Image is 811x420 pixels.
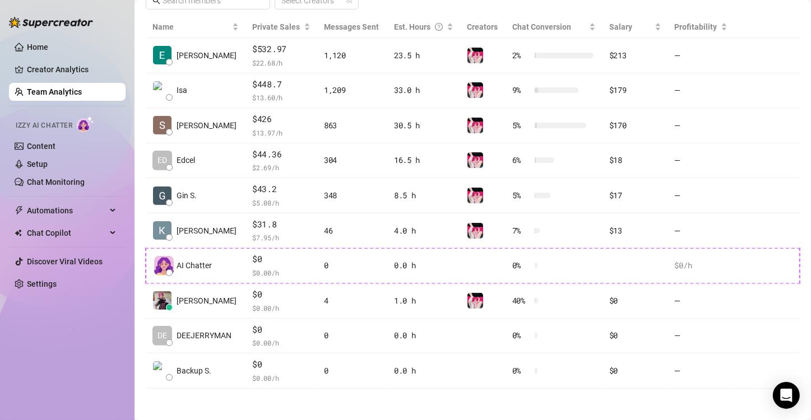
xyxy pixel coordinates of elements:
span: Chat Copilot [27,224,106,242]
div: 0 [324,329,381,342]
img: Chat Copilot [15,229,22,237]
span: $ 22.68 /h [252,57,311,68]
a: Creator Analytics [27,60,117,78]
div: 30.5 h [394,119,453,132]
span: $ 13.60 /h [252,92,311,103]
div: $17 [609,189,661,202]
span: $ 0.00 /h [252,372,311,384]
div: Est. Hours [394,21,444,33]
a: Home [27,43,48,52]
td: — [668,38,735,73]
img: Essie [153,46,172,64]
div: 1,120 [324,49,381,62]
div: 16.5 h [394,154,453,166]
span: Chat Conversion [512,22,571,31]
span: $ 0.00 /h [252,337,311,348]
th: Name [146,16,245,38]
img: logo-BBDzfeDw.svg [9,17,93,28]
td: — [668,319,735,354]
a: Team Analytics [27,87,82,96]
a: Content [27,142,55,151]
span: $ 13.97 /h [252,127,311,138]
img: emopink69 [467,223,483,239]
div: $13 [609,225,661,237]
span: $ 2.69 /h [252,162,311,173]
div: 348 [324,189,381,202]
div: 23.5 h [394,49,453,62]
span: 7 % [512,225,530,237]
td: — [668,178,735,213]
div: 8.5 h [394,189,453,202]
div: 304 [324,154,381,166]
span: $43.2 [252,183,311,196]
span: 0 % [512,365,530,377]
span: 40 % [512,295,530,307]
div: 0.0 h [394,259,453,272]
td: — [668,108,735,143]
td: — [668,353,735,389]
span: $532.97 [252,43,311,56]
td: — [668,283,735,319]
a: Setup [27,160,48,169]
span: $ 5.08 /h [252,197,311,208]
a: Settings [27,279,57,288]
div: $170 [609,119,661,132]
span: $ 0.00 /h [252,267,311,278]
div: 4.0 h [394,225,453,237]
img: izzy-ai-chatter-avatar-DDCN_rTZ.svg [154,256,174,276]
td: — [668,213,735,249]
div: 33.0 h [394,84,453,96]
span: Salary [609,22,632,31]
img: emopink69 [467,188,483,203]
div: $213 [609,49,661,62]
span: [PERSON_NAME] [177,119,237,132]
span: DE [157,329,167,342]
div: 46 [324,225,381,237]
span: 6 % [512,154,530,166]
span: AI Chatter [177,259,212,272]
span: Messages Sent [324,22,379,31]
span: $0 [252,358,311,371]
img: Gin Stars [153,186,172,205]
span: Isa [177,84,187,96]
img: emopink69 [467,82,483,98]
span: 0 % [512,329,530,342]
a: Chat Monitoring [27,178,85,186]
span: 0 % [512,259,530,272]
span: thunderbolt [15,206,24,215]
a: Discover Viral Videos [27,257,103,266]
img: Britney Black [153,291,172,310]
td: — [668,73,735,109]
img: Isa [153,81,172,100]
span: question-circle [435,21,443,33]
span: Backup S. [177,365,211,377]
div: $0 [609,295,661,307]
span: Private Sales [252,22,300,31]
span: Gin S. [177,189,197,202]
div: 4 [324,295,381,307]
div: 0.0 h [394,365,453,377]
div: 1.0 h [394,295,453,307]
span: $0 [252,253,311,266]
span: Izzy AI Chatter [16,120,72,131]
span: 9 % [512,84,530,96]
span: $426 [252,113,311,126]
span: [PERSON_NAME] [177,225,237,237]
span: [PERSON_NAME] [177,295,237,307]
img: emopink69 [467,152,483,168]
div: Open Intercom Messenger [773,382,800,409]
span: ED [157,154,167,166]
div: 0 [324,259,381,272]
span: $448.7 [252,78,311,91]
span: 5 % [512,189,530,202]
img: Sheila Ngigi [153,116,172,134]
div: $18 [609,154,661,166]
img: Kauany Fatima [153,221,172,240]
span: $ 0.00 /h [252,302,311,314]
span: 2 % [512,49,530,62]
div: 1,209 [324,84,381,96]
span: Edcel [177,154,195,166]
div: $0 /h [675,259,728,272]
span: $ 7.95 /h [252,232,311,243]
span: $44.36 [252,148,311,161]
